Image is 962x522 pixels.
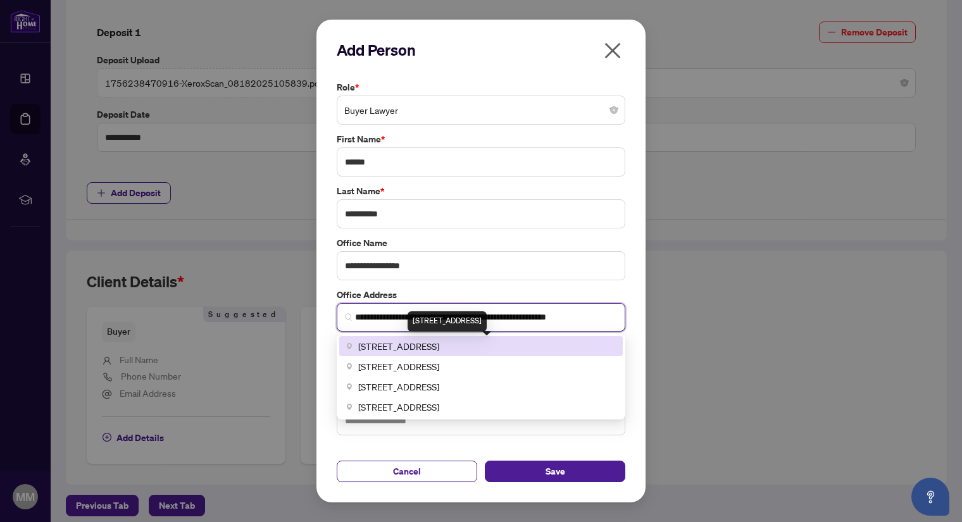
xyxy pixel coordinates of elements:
span: [STREET_ADDRESS] [358,339,439,353]
span: [STREET_ADDRESS] [358,400,439,414]
span: Cancel [393,461,421,482]
span: close-circle [610,106,618,114]
h2: Add Person [337,40,625,60]
span: Buyer Lawyer [344,98,618,122]
button: Cancel [337,461,477,482]
label: Last Name [337,184,625,198]
button: Save [485,461,625,482]
label: Office Address [337,288,625,302]
span: Save [546,461,565,482]
span: [STREET_ADDRESS] [358,359,439,373]
span: [STREET_ADDRESS] [358,380,439,394]
span: close [603,40,623,61]
label: First Name [337,132,625,146]
img: search_icon [345,313,353,321]
div: [STREET_ADDRESS] [408,311,487,332]
label: Role [337,80,625,94]
label: Office Name [337,236,625,250]
button: Open asap [911,478,949,516]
